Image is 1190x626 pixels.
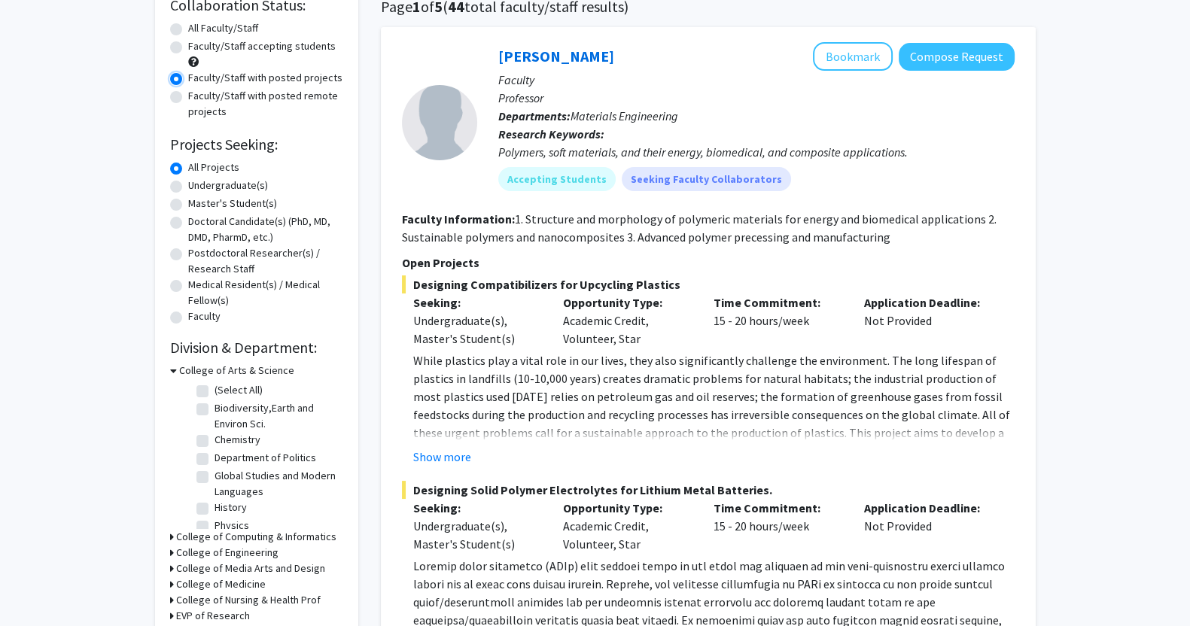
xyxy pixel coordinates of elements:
[563,499,691,517] p: Opportunity Type:
[188,196,277,211] label: Master's Student(s)
[170,135,343,153] h2: Projects Seeking:
[714,293,842,311] p: Time Commitment:
[188,214,343,245] label: Doctoral Candidate(s) (PhD, MD, DMD, PharmD, etc.)
[170,339,343,357] h2: Division & Department:
[402,211,997,245] fg-read-more: 1. Structure and morphology of polymeric materials for energy and biomedical applications 2. Sust...
[402,211,515,226] b: Faculty Information:
[176,561,325,576] h3: College of Media Arts and Design
[188,308,221,324] label: Faculty
[215,518,249,533] label: Physics
[188,88,343,120] label: Faculty/Staff with posted remote projects
[552,499,702,553] div: Academic Credit, Volunteer, Star
[413,448,471,466] button: Show more
[176,576,266,592] h3: College of Medicine
[413,517,541,553] div: Undergraduate(s), Master's Student(s)
[498,143,1015,161] div: Polymers, soft materials, and their energy, biomedical, and composite applications.
[188,20,258,36] label: All Faculty/Staff
[188,178,268,193] label: Undergraduate(s)
[853,499,1003,553] div: Not Provided
[413,311,541,348] div: Undergraduate(s), Master's Student(s)
[1126,558,1179,615] iframe: Chat
[498,47,614,65] a: [PERSON_NAME]
[498,126,604,141] b: Research Keywords:
[853,293,1003,348] div: Not Provided
[402,275,1015,293] span: Designing Compatibilizers for Upcycling Plastics
[176,529,336,545] h3: College of Computing & Informatics
[813,42,893,71] button: Add Christopher Li to Bookmarks
[215,382,263,398] label: (Select All)
[215,400,339,432] label: Biodiversity,Earth and Environ Sci.
[188,277,343,308] label: Medical Resident(s) / Medical Fellow(s)
[899,43,1015,71] button: Compose Request to Christopher Li
[498,89,1015,107] p: Professor
[714,499,842,517] p: Time Commitment:
[864,293,992,311] p: Application Deadline:
[188,70,342,86] label: Faculty/Staff with posted projects
[176,592,321,608] h3: College of Nursing & Health Prof
[215,468,339,500] label: Global Studies and Modern Languages
[402,481,1015,499] span: Designing Solid Polymer Electrolytes for Lithium Metal Batteries.
[188,160,239,175] label: All Projects
[176,545,278,561] h3: College of Engineering
[179,363,294,378] h3: College of Arts & Science
[188,38,336,54] label: Faculty/Staff accepting students
[176,608,250,624] h3: EVP of Research
[413,293,541,311] p: Seeking:
[498,167,616,191] mat-chip: Accepting Students
[413,353,1010,494] span: While plastics play a vital role in our lives, they also significantly challenge the environment....
[563,293,691,311] p: Opportunity Type:
[702,499,853,553] div: 15 - 20 hours/week
[215,500,247,515] label: History
[413,499,541,517] p: Seeking:
[188,245,343,277] label: Postdoctoral Researcher(s) / Research Staff
[498,108,571,123] b: Departments:
[215,432,260,448] label: Chemistry
[552,293,702,348] div: Academic Credit, Volunteer, Star
[215,450,316,466] label: Department of Politics
[498,71,1015,89] p: Faculty
[622,167,791,191] mat-chip: Seeking Faculty Collaborators
[402,254,1015,272] p: Open Projects
[702,293,853,348] div: 15 - 20 hours/week
[864,499,992,517] p: Application Deadline:
[571,108,678,123] span: Materials Engineering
